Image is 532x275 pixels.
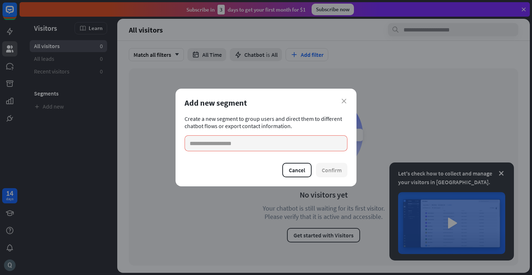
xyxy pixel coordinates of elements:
[282,163,312,177] button: Cancel
[185,98,347,108] div: Add new segment
[6,3,28,25] button: Open LiveChat chat widget
[185,115,347,151] div: Create a new segment to group users and direct them to different chatbot flows or export contact ...
[316,163,347,177] button: Confirm
[342,99,346,103] i: close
